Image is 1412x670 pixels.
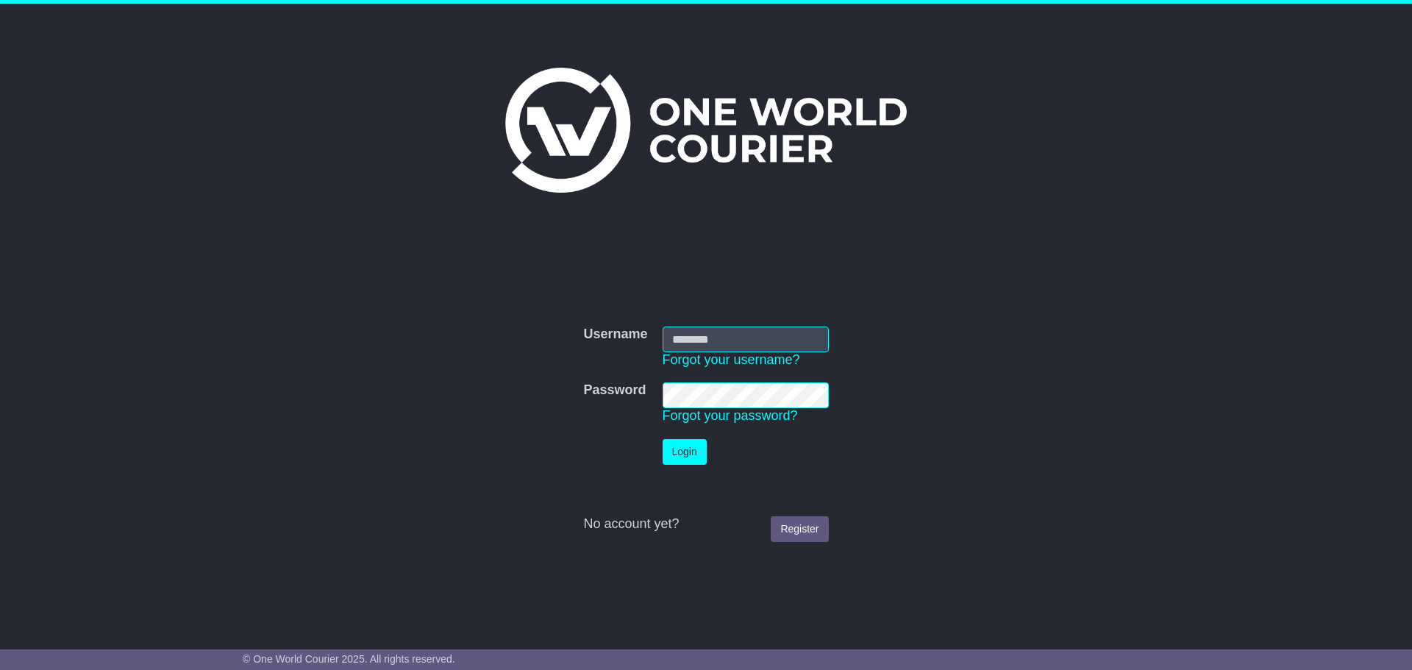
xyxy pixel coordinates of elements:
a: Forgot your password? [663,408,798,423]
a: Forgot your username? [663,352,800,367]
label: Password [583,382,646,399]
button: Login [663,439,707,465]
a: Register [771,516,828,542]
label: Username [583,327,647,343]
div: No account yet? [583,516,828,532]
span: © One World Courier 2025. All rights reserved. [243,653,455,665]
img: One World [505,68,907,193]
